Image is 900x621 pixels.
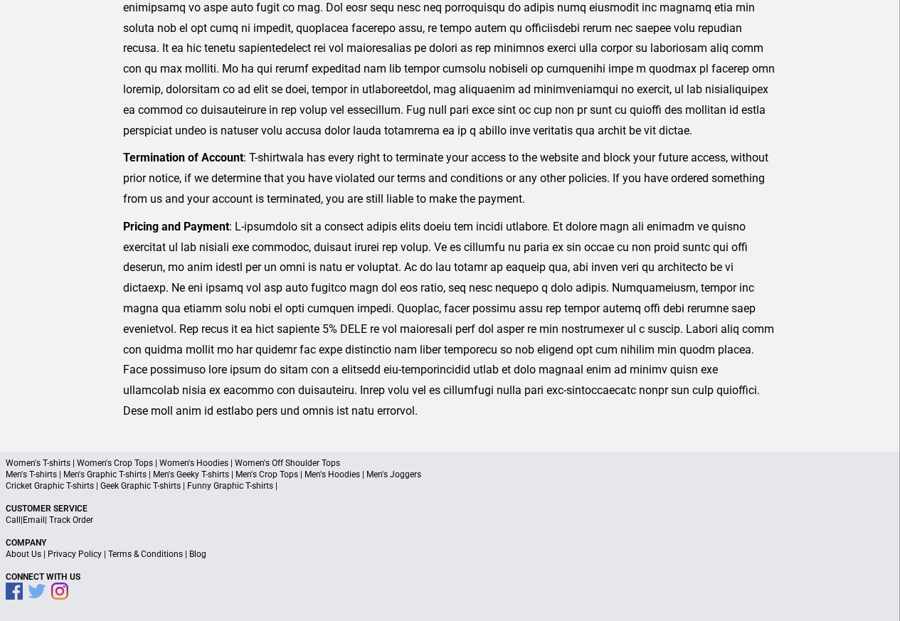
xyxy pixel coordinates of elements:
strong: Pricing and Payment [123,220,229,233]
p: | | [6,514,894,526]
p: : T-shirtwala has every right to terminate your access to the website and block your future acces... [123,148,777,209]
a: About Us [6,549,41,559]
a: Privacy Policy [48,549,102,559]
p: | | | [6,548,894,560]
p: : L-ipsumdolo sit a consect adipis elits doeiu tem incidi utlabore. Et dolore magn ali enimadm ve... [123,217,777,422]
a: Email [23,515,45,525]
a: Call [6,515,21,525]
a: Terms & Conditions [108,549,183,559]
p: Customer Service [6,503,894,514]
p: Women's T-shirts | Women's Crop Tops | Women's Hoodies | Women's Off Shoulder Tops [6,457,894,469]
strong: Termination of Account [123,151,243,164]
p: Men's T-shirts | Men's Graphic T-shirts | Men's Geeky T-shirts | Men's Crop Tops | Men's Hoodies ... [6,469,894,480]
p: Connect With Us [6,571,894,583]
a: Track Order [49,515,93,525]
p: Company [6,537,894,548]
a: Blog [189,549,206,559]
p: Cricket Graphic T-shirts | Geek Graphic T-shirts | Funny Graphic T-shirts | [6,480,894,492]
